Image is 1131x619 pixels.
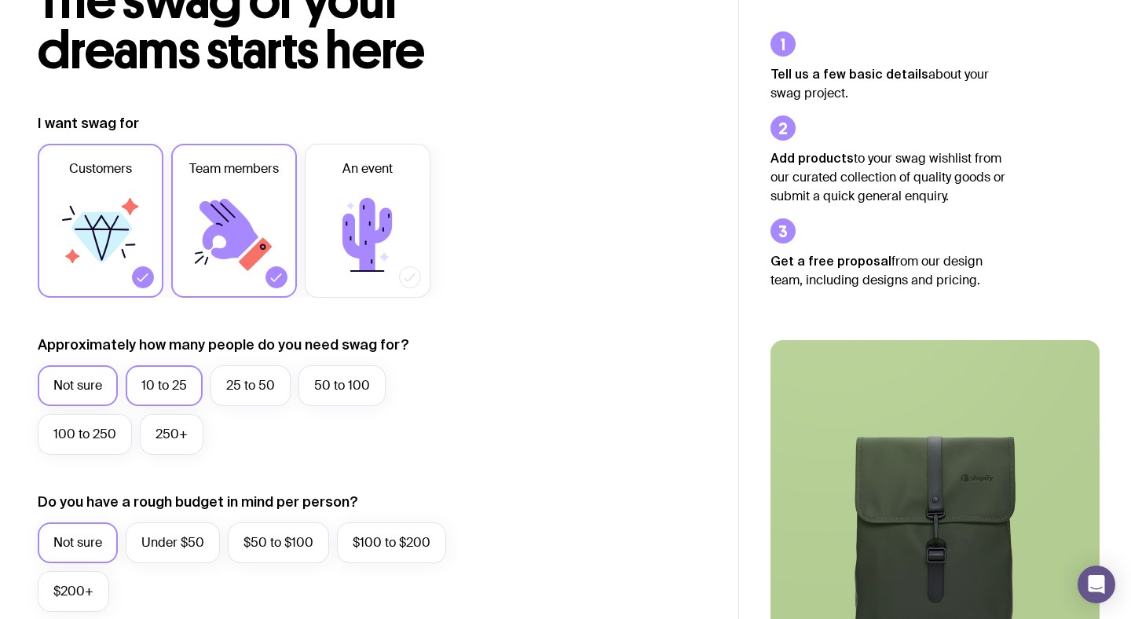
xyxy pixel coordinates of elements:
span: Customers [69,159,132,178]
p: to your swag wishlist from our curated collection of quality goods or submit a quick general enqu... [770,148,1006,206]
label: Under $50 [126,522,220,563]
label: $100 to $200 [337,522,446,563]
label: I want swag for [38,114,139,133]
label: 25 to 50 [210,365,291,406]
label: 250+ [140,414,203,455]
label: Approximately how many people do you need swag for? [38,335,409,354]
label: 100 to 250 [38,414,132,455]
strong: Get a free proposal [770,254,891,268]
span: Team members [189,159,279,178]
label: Not sure [38,522,118,563]
label: 50 to 100 [298,365,386,406]
strong: Add products [770,151,854,165]
label: Do you have a rough budget in mind per person? [38,493,358,511]
div: Open Intercom Messenger [1078,566,1115,603]
p: about your swag project. [770,64,1006,103]
strong: Tell us a few basic details [770,67,928,81]
label: 10 to 25 [126,365,203,406]
label: $50 to $100 [228,522,329,563]
label: $200+ [38,571,109,612]
label: Not sure [38,365,118,406]
span: An event [342,159,393,178]
p: from our design team, including designs and pricing. [770,251,1006,290]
